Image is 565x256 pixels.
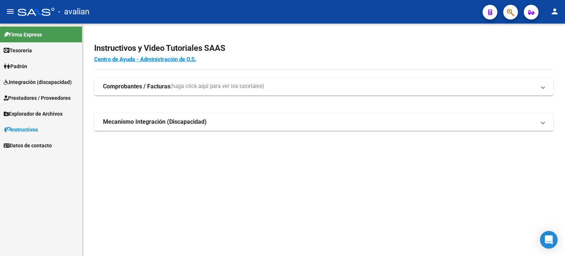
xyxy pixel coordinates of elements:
span: Datos de contacto [4,141,52,150]
strong: Comprobantes / Facturas [103,83,170,91]
strong: Mecanismo Integración (Discapacidad) [103,118,207,126]
div: Open Intercom Messenger [540,231,558,249]
span: Prestadores / Proveedores [4,94,71,102]
mat-expansion-panel-header: Comprobantes / Facturas(haga click aquí para ver los tutoriales) [94,78,553,95]
span: Padrón [4,62,27,70]
span: Tesorería [4,46,32,55]
mat-icon: person [550,7,559,16]
span: - avalian [58,4,89,20]
mat-expansion-panel-header: Mecanismo Integración (Discapacidad) [94,113,553,131]
span: Explorador de Archivos [4,110,63,118]
span: Firma Express [4,31,42,39]
a: Centro de Ayuda - Administración de O.S. [94,56,196,63]
h2: Instructivos y Video Tutoriales SAAS [94,41,553,55]
span: Instructivos [4,126,38,134]
mat-icon: menu [6,7,15,16]
span: (haga click aquí para ver los tutoriales) [170,83,264,91]
span: Integración (discapacidad) [4,78,72,86]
